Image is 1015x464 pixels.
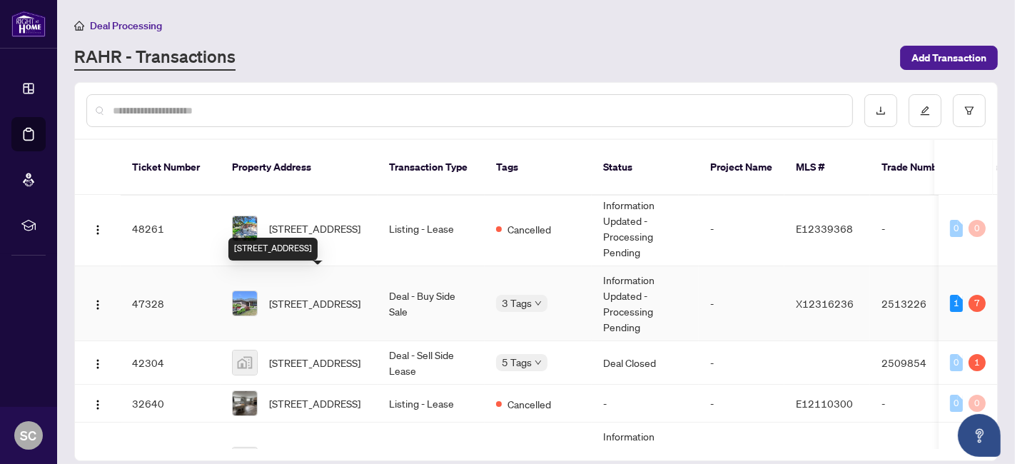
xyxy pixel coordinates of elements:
span: [STREET_ADDRESS] [269,355,360,370]
span: [STREET_ADDRESS] [269,395,360,411]
img: thumbnail-img [233,391,257,415]
button: Logo [86,392,109,415]
div: 1 [969,354,986,371]
span: Cancelled [507,396,551,412]
td: - [699,191,784,266]
td: - [870,385,970,423]
button: edit [909,94,941,127]
button: download [864,94,897,127]
td: Deal Closed [592,341,699,385]
td: Information Updated - Processing Pending [592,266,699,341]
span: down [535,300,542,307]
button: filter [953,94,986,127]
span: E12339368 [796,222,853,235]
td: Listing - Lease [378,191,485,266]
img: Logo [92,358,103,370]
th: Project Name [699,140,784,196]
a: RAHR - Transactions [74,45,236,71]
span: [STREET_ADDRESS] [269,221,360,236]
div: 0 [969,220,986,237]
td: 48261 [121,191,221,266]
th: Tags [485,140,592,196]
th: Transaction Type [378,140,485,196]
span: edit [920,106,930,116]
div: 1 [950,295,963,312]
span: filter [964,106,974,116]
td: - [699,266,784,341]
img: thumbnail-img [233,350,257,375]
img: thumbnail-img [233,216,257,241]
span: [STREET_ADDRESS] [269,296,360,311]
span: Add Transaction [912,46,986,69]
span: Deal Processing [90,19,162,32]
td: Deal - Sell Side Lease [378,341,485,385]
div: 0 [969,395,986,412]
div: [STREET_ADDRESS] [228,238,318,261]
span: 3 Tags [502,295,532,311]
img: Logo [92,299,103,311]
td: 32640 [121,385,221,423]
button: Logo [86,292,109,315]
span: Cancelled [507,221,551,237]
th: MLS # [784,140,870,196]
span: download [876,106,886,116]
td: 47328 [121,266,221,341]
span: SC [21,425,37,445]
img: thumbnail-img [233,291,257,316]
span: 5 Tags [502,354,532,370]
td: - [870,191,970,266]
span: home [74,21,84,31]
td: - [699,385,784,423]
button: Logo [86,217,109,240]
div: 7 [969,295,986,312]
span: X12316236 [796,297,854,310]
td: 42304 [121,341,221,385]
div: 0 [950,220,963,237]
span: down [535,359,542,366]
td: 2509854 [870,341,970,385]
th: Ticket Number [121,140,221,196]
button: Logo [86,351,109,374]
div: 0 [950,354,963,371]
th: Trade Number [870,140,970,196]
td: - [699,341,784,385]
button: Open asap [958,414,1001,457]
button: Add Transaction [900,46,998,70]
span: E12110300 [796,397,853,410]
div: 0 [950,395,963,412]
img: Logo [92,224,103,236]
img: Logo [92,399,103,410]
td: Information Updated - Processing Pending [592,191,699,266]
img: logo [11,11,46,37]
th: Status [592,140,699,196]
td: Deal - Buy Side Sale [378,266,485,341]
td: Listing - Lease [378,385,485,423]
td: 2513226 [870,266,970,341]
td: - [592,385,699,423]
th: Property Address [221,140,378,196]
